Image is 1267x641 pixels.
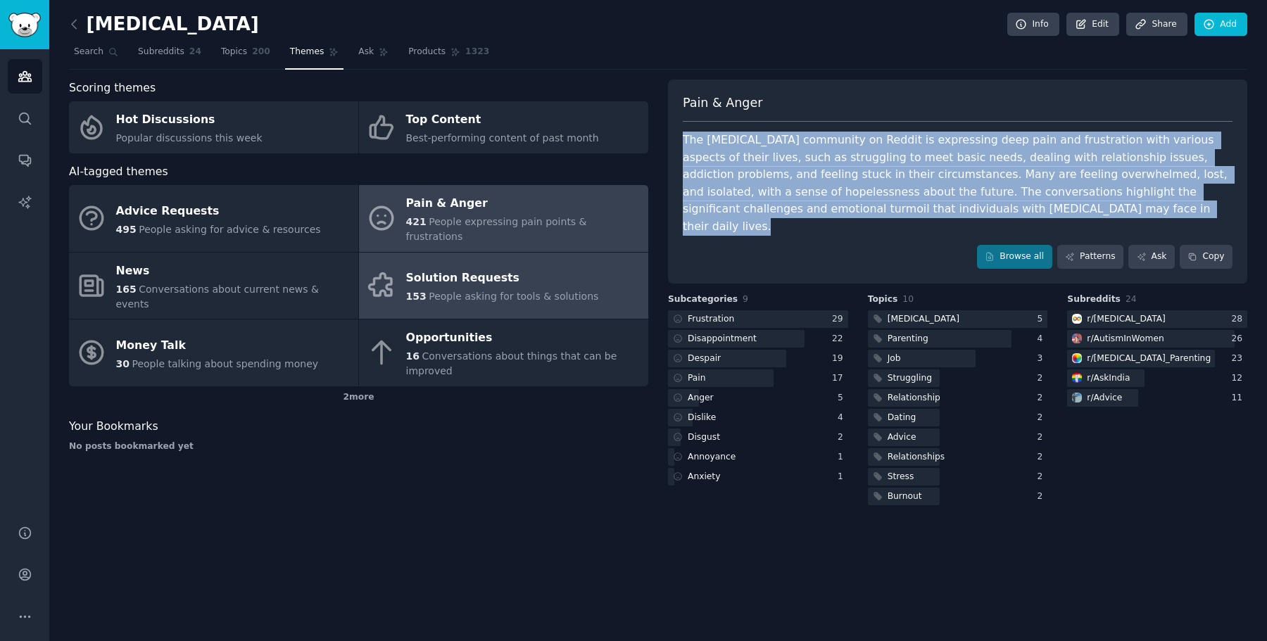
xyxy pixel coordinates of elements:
div: Struggling [888,372,932,385]
a: Topics200 [216,41,275,70]
span: 1323 [465,46,489,58]
a: Anger5 [668,389,848,407]
div: Advice Requests [116,200,321,222]
div: 2 [1038,372,1048,385]
a: Search [69,41,123,70]
span: Best-performing content of past month [406,132,599,144]
img: GummySearch logo [8,13,41,37]
div: Anxiety [688,471,720,483]
a: Solution Requests153People asking for tools & solutions [359,253,648,319]
img: autism [1072,314,1082,324]
div: Dislike [688,412,716,424]
div: Stress [888,471,914,483]
div: 29 [832,313,848,326]
div: 2 [1038,431,1048,444]
span: 24 [189,46,201,58]
span: 30 [116,358,130,369]
div: 5 [1038,313,1048,326]
a: Products1323 [403,41,494,70]
span: Pain & Anger [683,94,762,112]
a: autismr/[MEDICAL_DATA]28 [1067,310,1247,328]
div: Relationships [888,451,945,464]
div: Opportunities [406,327,641,350]
div: Hot Discussions [116,109,263,132]
a: Advice Requests495People asking for advice & resources [69,185,358,252]
div: [MEDICAL_DATA] [888,313,959,326]
a: Patterns [1057,245,1123,269]
div: Relationship [888,392,940,405]
a: Themes [285,41,344,70]
a: Top ContentBest-performing content of past month [359,101,648,153]
a: News165Conversations about current news & events [69,253,358,319]
div: Annoyance [688,451,736,464]
span: Topics [868,293,898,306]
a: Share [1126,13,1187,37]
div: r/ Advice [1087,392,1122,405]
a: Info [1007,13,1059,37]
span: People asking for advice & resources [139,224,320,235]
span: Products [408,46,446,58]
div: 12 [1231,372,1247,385]
span: Search [74,46,103,58]
span: 153 [406,291,427,302]
h2: [MEDICAL_DATA] [69,13,259,36]
div: The [MEDICAL_DATA] community on Reddit is expressing deep pain and frustration with various aspec... [683,132,1233,235]
div: 11 [1231,392,1247,405]
span: People talking about spending money [132,358,318,369]
a: AskIndiar/AskIndia12 [1067,369,1247,387]
div: 17 [832,372,848,385]
div: Burnout [888,490,922,503]
a: Browse all [977,245,1052,269]
div: 1 [838,451,848,464]
a: Parenting4 [868,330,1048,348]
span: Popular discussions this week [116,132,263,144]
span: Subreddits [1067,293,1121,306]
a: Ask [1128,245,1175,269]
div: Job [888,353,901,365]
a: Hot DiscussionsPopular discussions this week [69,101,358,153]
div: 23 [1231,353,1247,365]
div: r/ [MEDICAL_DATA]_Parenting [1087,353,1211,365]
div: 3 [1038,353,1048,365]
span: Conversations about current news & events [116,284,319,310]
a: Dating2 [868,409,1048,426]
div: Pain & Anger [406,193,641,215]
a: Disgust2 [668,429,848,446]
img: AutismInWomen [1072,334,1082,343]
div: Advice [888,431,916,444]
div: 22 [832,333,848,345]
div: r/ AutismInWomen [1087,333,1164,345]
div: Despair [688,353,721,365]
a: Annoyance1 [668,448,848,466]
div: 2 [1038,451,1048,464]
a: Opportunities16Conversations about things that can be improved [359,319,648,386]
a: AutismInWomenr/AutismInWomen26 [1067,330,1247,348]
a: Burnout2 [868,488,1048,505]
span: Topics [221,46,247,58]
div: Frustration [688,313,734,326]
a: Despair19 [668,350,848,367]
a: [MEDICAL_DATA]5 [868,310,1048,328]
div: 1 [838,471,848,483]
a: Edit [1066,13,1119,37]
a: Relationships2 [868,448,1048,466]
div: Anger [688,392,714,405]
a: Autism_Parentingr/[MEDICAL_DATA]_Parenting23 [1067,350,1247,367]
div: 4 [1038,333,1048,345]
div: News [116,260,351,282]
div: 2 [1038,471,1048,483]
img: Advice [1072,393,1082,402]
div: 2 [838,431,848,444]
span: People expressing pain points & frustrations [406,216,587,242]
span: Subreddits [138,46,184,58]
span: Conversations about things that can be improved [406,350,617,376]
div: Pain [688,372,706,385]
div: Money Talk [116,334,319,357]
a: Advice2 [868,429,1048,446]
a: Pain17 [668,369,848,387]
div: Disappointment [688,333,757,345]
a: Dislike4 [668,409,848,426]
span: 200 [252,46,270,58]
a: Subreddits24 [133,41,206,70]
div: Parenting [888,333,928,345]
